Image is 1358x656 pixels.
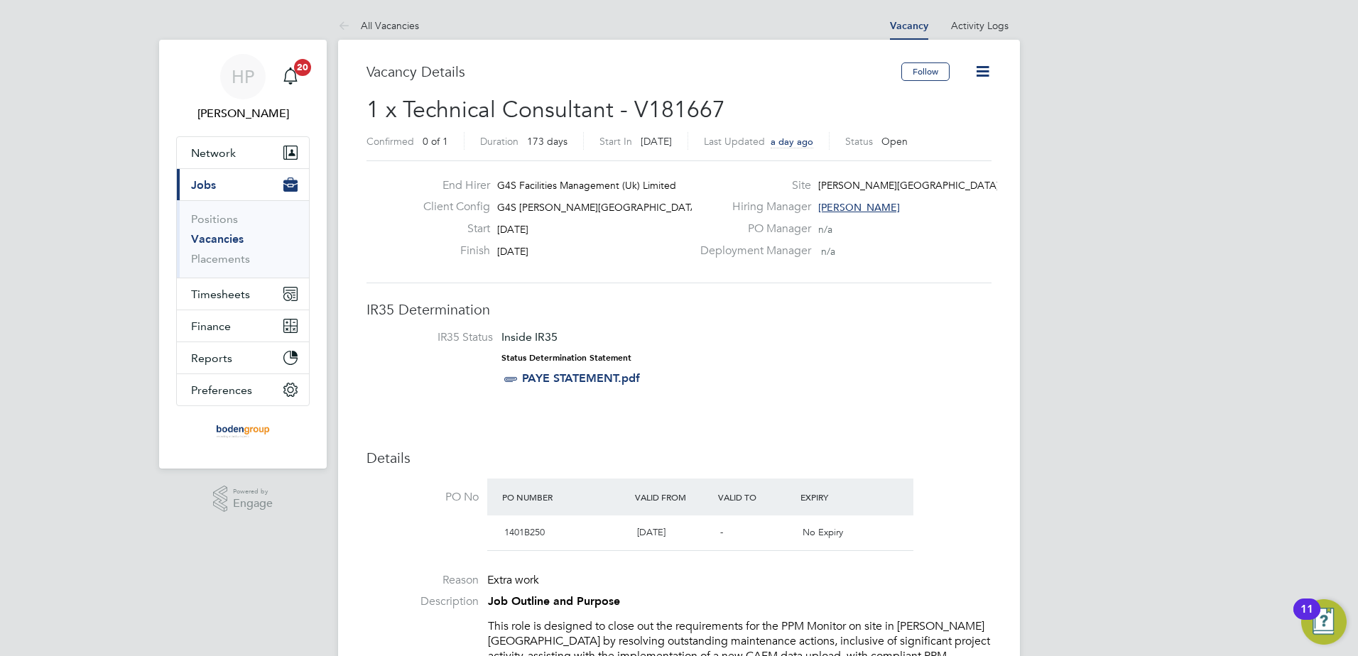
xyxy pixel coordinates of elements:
[177,278,309,310] button: Timesheets
[212,420,275,443] img: boden-group-logo-retina.png
[488,594,620,608] strong: Job Outline and Purpose
[499,484,631,510] div: PO Number
[901,62,950,81] button: Follow
[641,135,672,148] span: [DATE]
[487,573,539,587] span: Extra work
[704,135,765,148] label: Last Updated
[294,59,311,76] span: 20
[818,201,900,214] span: [PERSON_NAME]
[191,383,252,397] span: Preferences
[338,19,419,32] a: All Vacancies
[177,310,309,341] button: Finance
[381,330,493,345] label: IR35 Status
[366,135,414,148] label: Confirmed
[803,526,843,538] span: No Expiry
[1300,609,1313,628] div: 11
[191,351,232,365] span: Reports
[881,135,908,148] span: Open
[191,319,231,333] span: Finance
[890,20,928,32] a: Vacancy
[497,201,772,214] span: G4S [PERSON_NAME][GEOGRAPHIC_DATA] – Non Opera…
[480,135,518,148] label: Duration
[176,105,310,122] span: Hannah Patrick
[191,288,250,301] span: Timesheets
[720,526,723,538] span: -
[501,330,558,344] span: Inside IR35
[276,54,305,99] a: 20
[366,594,479,609] label: Description
[527,135,567,148] span: 173 days
[951,19,1009,32] a: Activity Logs
[366,449,992,467] h3: Details
[692,244,811,258] label: Deployment Manager
[423,135,448,148] span: 0 of 1
[412,222,490,236] label: Start
[637,526,666,538] span: [DATE]
[191,146,236,160] span: Network
[233,498,273,510] span: Engage
[692,222,811,236] label: PO Manager
[177,137,309,168] button: Network
[232,67,254,86] span: HP
[366,300,992,319] h3: IR35 Determination
[412,244,490,258] label: Finish
[159,40,327,469] nav: Main navigation
[366,490,479,505] label: PO No
[771,136,813,148] span: a day ago
[715,484,798,510] div: Valid To
[177,342,309,373] button: Reports
[176,420,310,443] a: Go to home page
[599,135,632,148] label: Start In
[504,526,545,538] span: 1401B250
[177,374,309,405] button: Preferences
[522,371,640,385] a: PAYE STATEMENT.pdf
[631,484,715,510] div: Valid From
[213,486,273,513] a: Powered byEngage
[191,178,216,192] span: Jobs
[366,96,725,124] span: 1 x Technical Consultant - V181667
[177,200,309,278] div: Jobs
[412,178,490,193] label: End Hirer
[1301,599,1347,645] button: Open Resource Center, 11 new notifications
[821,245,835,258] span: n/a
[191,232,244,246] a: Vacancies
[692,178,811,193] label: Site
[818,179,999,192] span: [PERSON_NAME][GEOGRAPHIC_DATA]
[177,169,309,200] button: Jobs
[797,484,880,510] div: Expiry
[845,135,873,148] label: Status
[233,486,273,498] span: Powered by
[191,212,238,226] a: Positions
[366,62,901,81] h3: Vacancy Details
[412,199,490,214] label: Client Config
[176,54,310,122] a: HP[PERSON_NAME]
[497,223,528,236] span: [DATE]
[497,245,528,258] span: [DATE]
[366,573,479,588] label: Reason
[497,179,676,192] span: G4S Facilities Management (Uk) Limited
[692,199,811,214] label: Hiring Manager
[818,223,832,236] span: n/a
[501,353,631,363] strong: Status Determination Statement
[191,252,250,266] a: Placements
